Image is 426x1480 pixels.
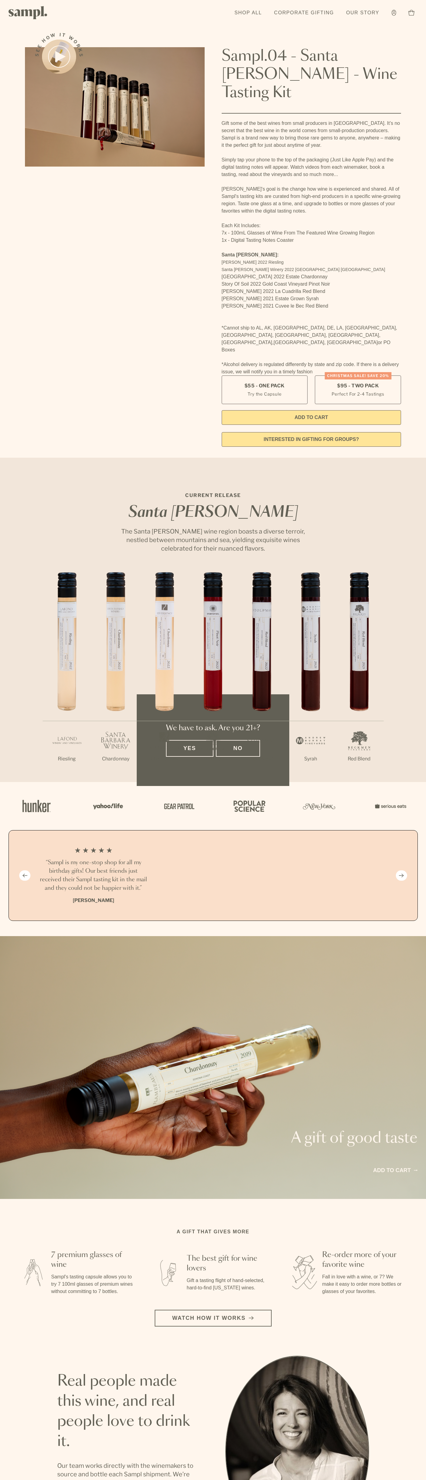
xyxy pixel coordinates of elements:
p: Chardonnay [140,755,189,763]
button: Previous slide [19,870,30,881]
li: 4 / 7 [189,572,238,782]
li: 2 / 7 [91,572,140,782]
img: Sampl logo [9,6,48,19]
li: 3 / 7 [140,572,189,782]
p: Red Blend [238,755,286,763]
li: 5 / 7 [238,572,286,782]
span: $55 - One Pack [245,382,285,389]
p: Red Blend [335,755,384,763]
a: Add to cart [373,1166,417,1175]
div: Christmas SALE! Save 20% [325,372,391,379]
p: Syrah [286,755,335,763]
button: Add to Cart [222,410,401,425]
a: interested in gifting for groups? [222,432,401,447]
img: Sampl.04 - Santa Barbara - Wine Tasting Kit [25,47,205,167]
li: 1 / 7 [43,572,91,782]
p: Pinot Noir [189,755,238,763]
small: Perfect For 2-4 Tastings [332,391,384,397]
li: 6 / 7 [286,572,335,782]
a: Our Story [343,6,382,19]
button: Next slide [396,870,407,881]
p: Chardonnay [91,755,140,763]
a: Corporate Gifting [271,6,337,19]
p: Riesling [43,755,91,763]
small: Try the Capsule [248,391,281,397]
span: $95 - Two Pack [337,382,379,389]
b: [PERSON_NAME] [73,897,114,903]
li: 7 / 7 [335,572,384,782]
p: A gift of good taste [235,1131,417,1146]
button: See how it works [42,40,76,74]
li: 1 / 4 [38,843,148,908]
h3: “Sampl is my one-stop shop for all my birthday gifts! Our best friends just received their Sampl ... [38,858,148,893]
a: Shop All [231,6,265,19]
